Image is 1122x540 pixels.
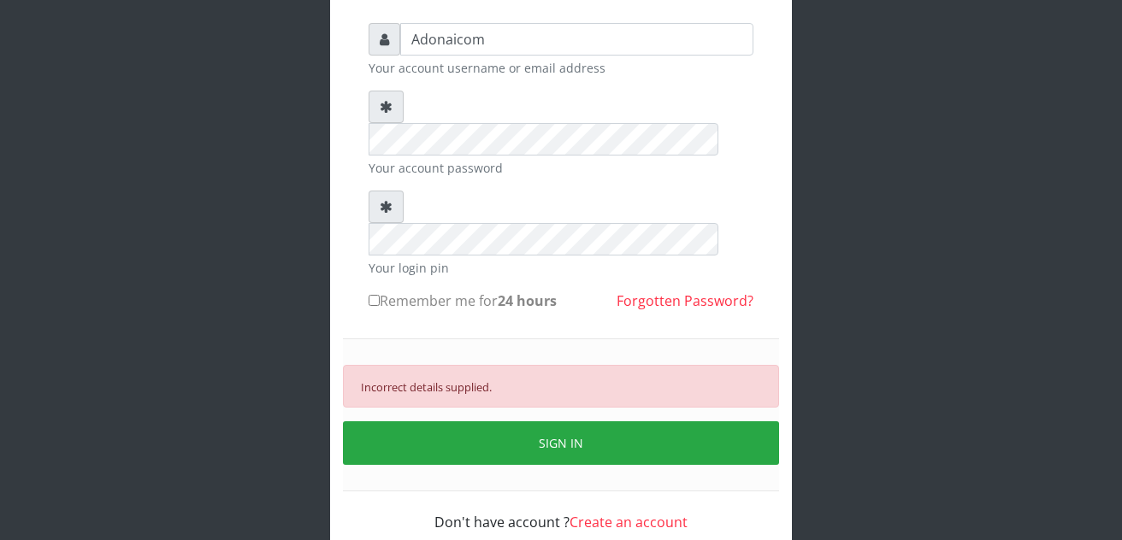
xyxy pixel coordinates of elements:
small: Your account username or email address [369,59,753,77]
input: Username or email address [400,23,753,56]
a: Create an account [570,513,688,531]
input: Remember me for24 hours [369,295,380,306]
div: Don't have account ? [369,491,753,532]
small: Your login pin [369,259,753,277]
small: Incorrect details supplied. [361,379,492,395]
label: Remember me for [369,291,557,311]
b: 24 hours [498,291,557,310]
button: SIGN IN [343,421,779,465]
small: Your account password [369,159,753,177]
a: Forgotten Password? [617,291,753,310]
